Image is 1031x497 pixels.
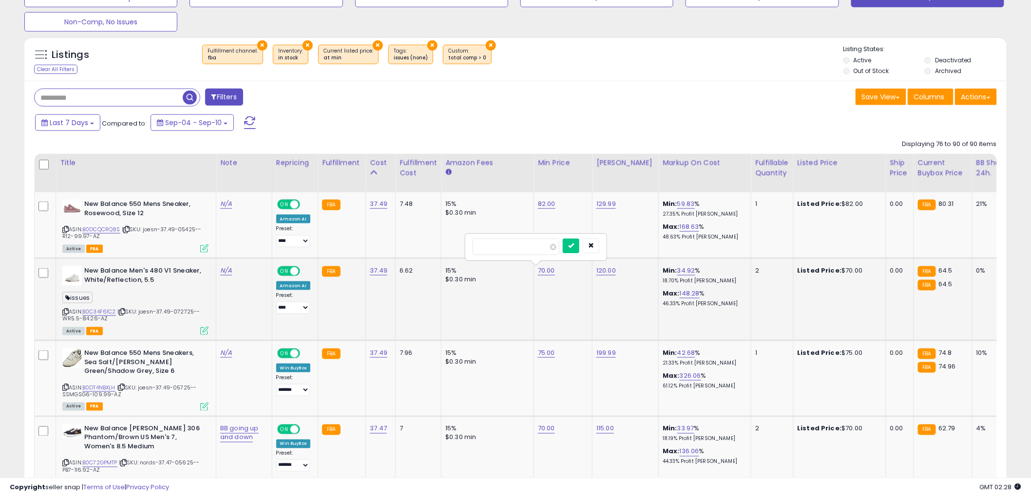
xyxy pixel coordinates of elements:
[119,309,125,314] i: Click to copy
[86,245,103,253] span: FBA
[278,201,290,209] span: ON
[798,424,842,433] b: Listed Price:
[62,349,209,410] div: ASIN:
[84,200,203,220] b: New Balance 550 Mens Sneaker, Rosewood, Size 12
[427,40,438,51] button: ×
[663,447,680,456] b: Max:
[62,403,85,411] span: All listings currently available for purchase on Amazon
[208,47,258,62] span: Fulfillment channel :
[856,89,906,105] button: Save View
[663,360,744,367] p: 21.33% Profit [PERSON_NAME]
[445,349,526,357] div: 15%
[62,424,209,486] div: ASIN:
[538,424,555,434] a: 70.00
[298,350,314,358] span: OFF
[82,225,120,234] a: B0DCQCRQ8S
[663,289,680,298] b: Max:
[445,275,526,284] div: $0.30 min
[373,40,383,51] button: ×
[82,384,115,392] a: B0DT4NBXLH
[220,266,232,276] a: N/A
[596,266,616,276] a: 120.00
[680,447,699,457] a: 136.06
[538,266,555,276] a: 70.00
[663,266,744,284] div: %
[890,349,906,357] div: 0.00
[370,424,387,434] a: 37.47
[62,384,196,398] span: | SKU: joesn-37.49-05725--SSMGSG6-109.99-AZ
[448,55,486,61] div: total comp > 0
[276,215,310,223] div: Amazon AI
[445,357,526,366] div: $0.30 min
[663,266,677,275] b: Min:
[663,234,744,240] p: 48.63% Profit [PERSON_NAME]
[918,349,936,359] small: FBA
[955,89,997,105] button: Actions
[86,403,103,411] span: FBA
[62,225,201,240] span: | SKU: joesn-37.49-05425--R12-99.97-AZ
[276,281,310,290] div: Amazon AI
[322,349,340,359] small: FBA
[278,425,290,433] span: ON
[976,158,1012,178] div: BB Share 24h.
[918,280,936,291] small: FBA
[890,266,906,275] div: 0.00
[220,348,232,358] a: N/A
[538,348,555,358] a: 75.00
[663,289,744,307] div: %
[298,201,314,209] span: OFF
[62,266,209,334] div: ASIN:
[298,267,314,276] span: OFF
[663,349,744,367] div: %
[677,424,694,434] a: 33.97
[890,424,906,433] div: 0.00
[935,56,972,64] label: Deactivated
[935,67,961,75] label: Archived
[908,89,954,105] button: Columns
[596,199,616,209] a: 129.99
[596,158,654,168] div: [PERSON_NAME]
[918,200,936,210] small: FBA
[324,55,373,61] div: at min
[10,483,169,492] div: seller snap | |
[62,309,69,314] i: Click to copy
[798,424,878,433] div: $70.00
[205,89,243,106] button: Filters
[677,348,695,358] a: 42.68
[755,266,785,275] div: 2
[596,348,616,358] a: 199.99
[938,348,952,357] span: 74.8
[890,200,906,208] div: 0.00
[918,424,936,435] small: FBA
[62,292,93,303] span: issues
[538,199,555,209] a: 82.00
[151,114,234,131] button: Sep-04 - Sep-10
[798,266,878,275] div: $70.00
[663,459,744,465] p: 44.33% Profit [PERSON_NAME]
[370,348,387,358] a: 37.49
[854,56,872,64] label: Active
[486,40,496,51] button: ×
[976,424,1009,433] div: 4%
[680,371,701,381] a: 326.06
[322,200,340,210] small: FBA
[755,158,789,178] div: Fulfillable Quantity
[663,436,744,442] p: 18.19% Profit [PERSON_NAME]
[62,308,200,322] span: | SKU: joesn-37.49-072725--WR5.5-84.26-AZ
[938,424,955,433] span: 62.79
[278,55,303,61] div: in stock
[445,433,526,442] div: $0.30 min
[257,40,267,51] button: ×
[918,158,968,178] div: Current Buybox Price
[890,158,910,178] div: Ship Price
[24,12,177,32] button: Non-Comp, No Issues
[62,459,199,474] span: | SKU: nords-37.47-05625--PB7-116.92-AZ
[86,327,103,335] span: FBA
[755,424,785,433] div: 2
[663,199,677,208] b: Min:
[798,266,842,275] b: Listed Price:
[62,245,85,253] span: All listings currently available for purchase on Amazon
[82,308,116,316] a: B0C34F61C2
[663,200,744,218] div: %
[938,279,953,289] span: 64.5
